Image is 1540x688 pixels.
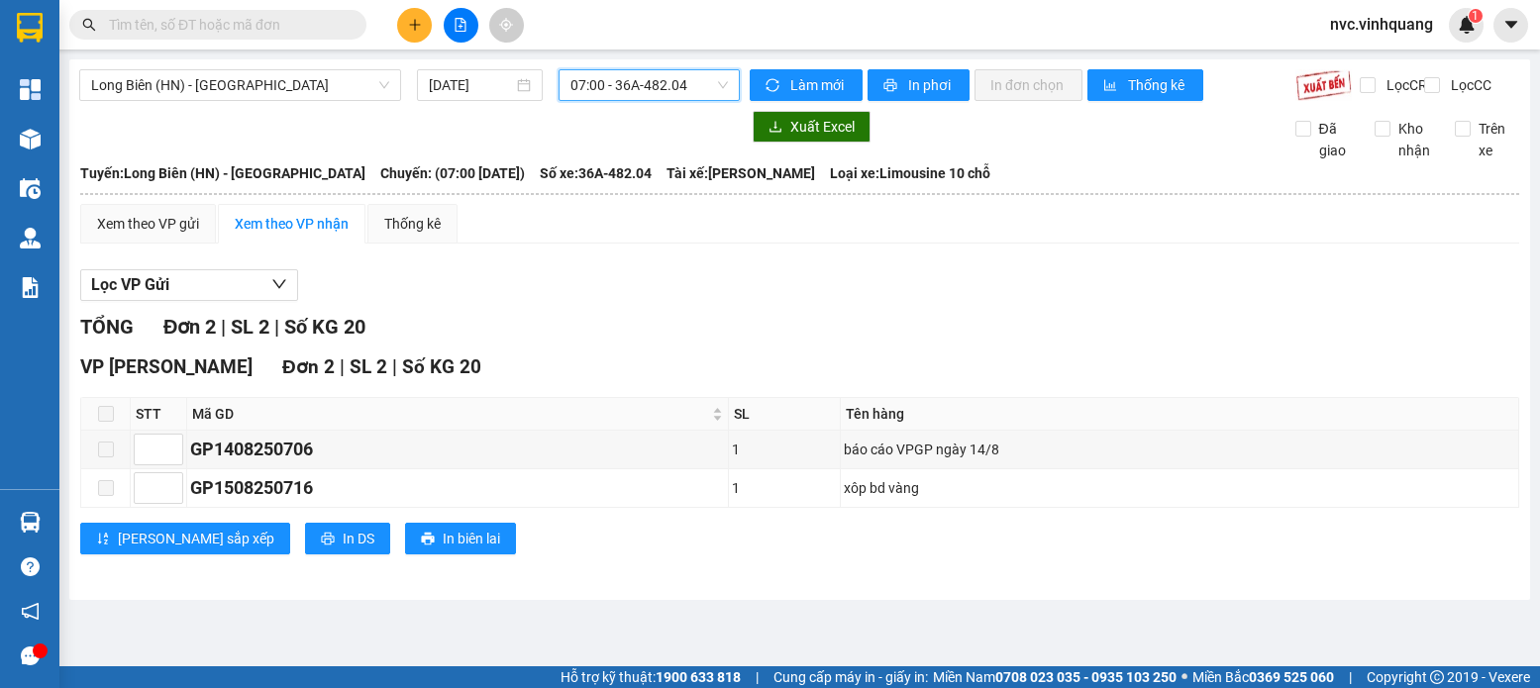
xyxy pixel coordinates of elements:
span: Thống kê [1128,74,1187,96]
img: solution-icon [20,277,41,298]
button: syncLàm mới [750,69,863,101]
span: | [340,355,345,378]
span: down [271,276,287,292]
div: GP1408250706 [190,436,725,463]
span: [PERSON_NAME] sắp xếp [118,528,274,549]
div: 1 [732,477,837,499]
span: TỔNG [80,315,134,339]
span: SL 2 [231,315,269,339]
span: Long Biên (HN) - Thanh Hóa [91,70,389,100]
th: SL [729,398,841,431]
span: Trên xe [1471,118,1520,161]
div: báo cáo VPGP ngày 14/8 [844,439,1515,460]
button: downloadXuất Excel [753,111,871,143]
span: | [756,666,759,688]
div: Xem theo VP nhận [235,213,349,235]
span: printer [321,532,335,547]
span: Số xe: 36A-482.04 [540,162,652,184]
span: Đã giao [1311,118,1361,161]
span: Đơn 2 [163,315,216,339]
span: sync [766,78,782,94]
button: file-add [444,8,478,43]
span: | [221,315,226,339]
button: aim [489,8,524,43]
span: SL 2 [350,355,387,378]
span: bar-chart [1103,78,1120,94]
span: 07:00 - 36A-482.04 [570,70,728,100]
span: Cung cấp máy in - giấy in: [773,666,928,688]
th: STT [131,398,187,431]
span: Số KG 20 [284,315,365,339]
sup: 1 [1469,9,1483,23]
img: 9k= [1295,69,1352,101]
img: warehouse-icon [20,178,41,199]
span: notification [21,602,40,621]
div: 1 [732,439,837,460]
span: Đơn 2 [282,355,335,378]
span: Tài xế: [PERSON_NAME] [667,162,815,184]
span: In phơi [908,74,954,96]
span: printer [421,532,435,547]
button: printerIn DS [305,523,390,554]
span: | [274,315,279,339]
span: Loại xe: Limousine 10 chỗ [830,162,990,184]
span: Làm mới [790,74,847,96]
strong: 1900 633 818 [656,669,741,685]
span: In DS [343,528,374,549]
th: Tên hàng [841,398,1519,431]
span: search [82,18,96,32]
span: sort-ascending [96,532,110,547]
span: nvc.vinhquang [1314,12,1449,37]
button: plus [397,8,432,43]
span: | [1349,666,1352,688]
strong: 0369 525 060 [1249,669,1334,685]
b: Tuyến: Long Biên (HN) - [GEOGRAPHIC_DATA] [80,165,365,181]
span: question-circle [21,557,40,576]
span: caret-down [1502,16,1520,34]
span: Số KG 20 [402,355,481,378]
span: copyright [1430,670,1444,684]
span: Lọc VP Gửi [91,272,169,297]
div: GP1508250716 [190,474,725,502]
img: icon-new-feature [1458,16,1476,34]
span: | [392,355,397,378]
span: Miền Nam [933,666,1177,688]
button: printerIn phơi [868,69,970,101]
div: xôp bd vàng [844,477,1515,499]
span: file-add [454,18,467,32]
img: warehouse-icon [20,129,41,149]
span: download [769,120,782,136]
span: Mã GD [192,403,708,425]
td: GP1408250706 [187,431,729,469]
span: Xuất Excel [790,116,855,138]
span: In biên lai [443,528,500,549]
span: Hỗ trợ kỹ thuật: [561,666,741,688]
span: aim [499,18,513,32]
input: 15/08/2025 [429,74,512,96]
td: GP1508250716 [187,469,729,508]
span: message [21,646,40,665]
button: bar-chartThống kê [1087,69,1203,101]
span: Lọc CC [1443,74,1494,96]
div: Thống kê [384,213,441,235]
span: printer [883,78,900,94]
img: warehouse-icon [20,228,41,248]
span: 1 [1472,9,1479,23]
span: Lọc CR [1379,74,1430,96]
span: Chuyến: (07:00 [DATE]) [380,162,525,184]
span: ⚪️ [1181,673,1187,681]
button: Lọc VP Gửi [80,269,298,301]
img: warehouse-icon [20,512,41,533]
button: printerIn biên lai [405,523,516,554]
input: Tìm tên, số ĐT hoặc mã đơn [109,14,343,36]
button: caret-down [1493,8,1528,43]
span: plus [408,18,422,32]
strong: 0708 023 035 - 0935 103 250 [995,669,1177,685]
button: sort-ascending[PERSON_NAME] sắp xếp [80,523,290,554]
span: Kho nhận [1390,118,1440,161]
div: Xem theo VP gửi [97,213,199,235]
button: In đơn chọn [975,69,1082,101]
span: VP [PERSON_NAME] [80,355,253,378]
img: logo-vxr [17,13,43,43]
img: dashboard-icon [20,79,41,100]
